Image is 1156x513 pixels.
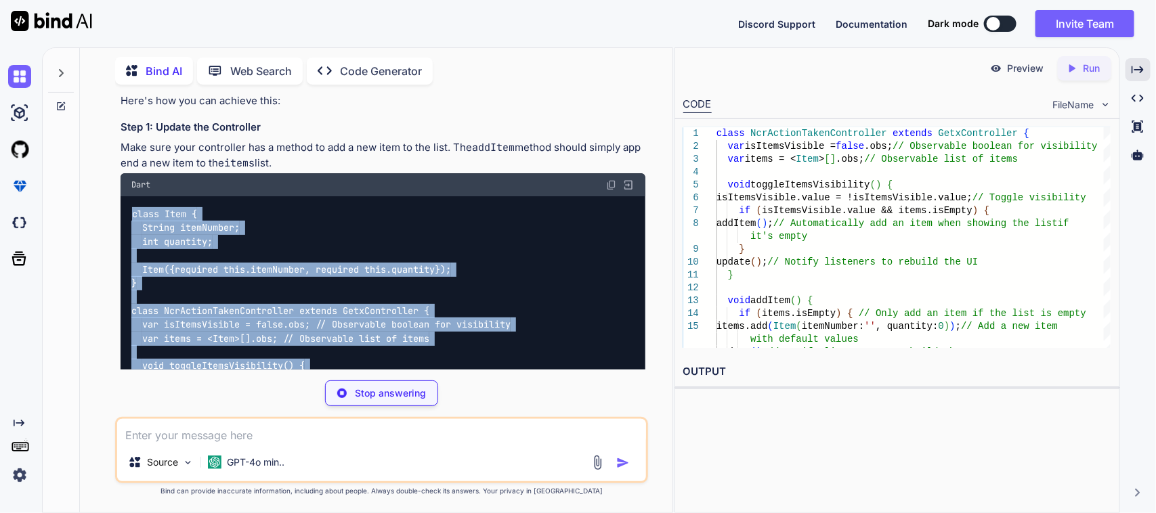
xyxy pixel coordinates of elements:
img: darkCloudIdeIcon [8,211,31,234]
span: isItemsVisible.value && items.isEmpty [762,205,972,216]
span: update [716,256,750,267]
span: toggleItemsVisibility [750,179,870,190]
span: ) [756,347,762,357]
span: 0 [938,321,943,332]
span: { [1023,128,1029,139]
span: Item [796,154,819,164]
div: 7 [683,204,699,217]
span: ; [767,218,773,229]
code: addItem [472,141,515,154]
span: .obs; [836,154,864,164]
div: 11 [683,269,699,282]
p: Stop answering [355,386,426,400]
p: Bind AI [146,63,182,79]
span: ( [870,179,876,190]
span: void [728,179,751,190]
span: var [728,154,745,164]
span: } [728,269,733,280]
img: Bind AI [11,11,92,31]
img: copy [606,179,617,190]
span: > [819,154,824,164]
div: 2 [683,140,699,153]
div: 8 [683,217,699,230]
span: with default values [750,334,859,344]
img: Pick Models [182,457,194,468]
p: Preview [1008,62,1044,75]
span: GetxController [938,128,1018,139]
div: 1 [683,127,699,140]
span: ; [956,321,961,332]
div: 5 [683,179,699,192]
p: Bind can provide inaccurate information, including about people. Always double-check its answers.... [115,486,649,496]
div: CODE [683,97,712,113]
span: // Only add an item if the list is empty [859,308,1086,319]
img: chat [8,65,31,88]
span: } [739,244,744,254]
span: itemNumber: [802,321,864,332]
span: addItem [716,218,756,229]
code: items [224,156,255,170]
span: if [739,308,750,319]
button: Invite Team [1035,10,1134,37]
span: ( [756,205,762,216]
span: isItemsVisible = [745,141,836,152]
span: ] [830,154,836,164]
span: ; [762,256,767,267]
span: ) [944,321,949,332]
p: Source [147,455,178,469]
span: Discord Support [738,18,815,30]
span: false [836,141,864,152]
div: 15 [683,320,699,333]
span: isItemsVisible.value = !isItemsVisible.value; [716,192,972,203]
span: { [807,295,813,306]
span: ) [836,308,841,319]
span: ( [790,295,796,306]
span: Documentation [836,18,907,30]
h2: OUTPUT [675,356,1119,388]
div: 13 [683,294,699,307]
span: [ [824,154,830,164]
img: chevron down [1100,99,1111,110]
img: attachment [590,455,605,470]
p: Run [1084,62,1100,75]
span: // Add a new item [961,321,1058,332]
span: Dark mode [928,17,979,30]
span: ) [972,205,978,216]
span: .obs; [864,141,893,152]
span: var [728,141,745,152]
span: // Observable boolean for visibility [893,141,1097,152]
span: { [984,205,989,216]
span: ) [756,256,762,267]
img: settings [8,464,31,487]
div: 4 [683,166,699,179]
span: addItem [750,295,790,306]
span: // Notify listeners to rebuild the UI [767,256,978,267]
span: , quantity: [876,321,938,332]
span: { [887,179,893,190]
span: NcrActionTakenController [750,128,887,139]
span: ) [762,218,767,229]
span: ) [949,321,955,332]
img: GPT-4o mini [208,455,221,469]
span: class [716,128,745,139]
span: items = < [745,154,796,164]
button: Discord Support [738,17,815,31]
span: if [739,205,750,216]
span: FileName [1053,98,1094,112]
div: 9 [683,243,699,256]
p: Web Search [230,63,292,79]
img: premium [8,175,31,198]
div: 12 [683,282,699,294]
span: ( [750,256,756,267]
div: 3 [683,153,699,166]
img: icon [616,456,630,470]
img: githubLight [8,138,31,161]
span: ( [750,347,756,357]
p: Here's how you can achieve this: [121,93,646,109]
img: preview [990,62,1002,74]
img: ai-studio [8,102,31,125]
span: // Automatically add an item when showing the list [773,218,1058,229]
span: // Notify listeners to rebuild the UI [767,347,978,357]
div: 10 [683,256,699,269]
span: // Toggle visibility [972,192,1086,203]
